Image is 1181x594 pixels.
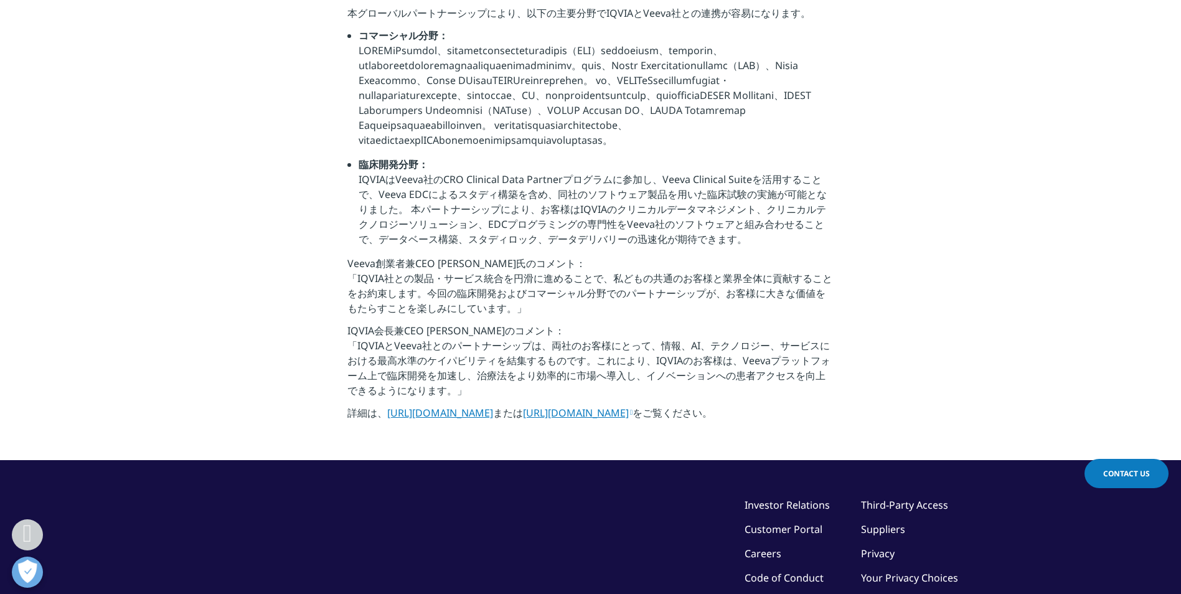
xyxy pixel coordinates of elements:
[347,405,834,429] p: 詳細は、 または をご覧ください。
[745,571,824,585] a: Code of Conduct
[861,571,958,585] a: Your Privacy Choices
[359,157,834,256] li: IQVIAはVeeva社のCRO Clinical Data Partnerプログラムに参加し、Veeva Clinical Suiteを活用することで、Veeva EDCによるスタディ構築を含...
[861,522,905,536] a: Suppliers
[12,557,43,588] button: 優先設定センターを開く
[359,158,428,171] strong: 臨床開発分野：
[745,498,830,512] a: Investor Relations
[347,6,834,28] p: 本グローバルパートナーシップにより、以下の主要分野でIQVIAとVeeva社との連携が容易になります。
[359,29,448,42] strong: コマーシャル分野：
[523,406,633,420] a: [URL][DOMAIN_NAME]
[387,406,493,420] a: [URL][DOMAIN_NAME]
[359,28,834,157] li: LOREMiPsumdol、sitametconsecteturadipis（ELI）seddoeiusm、temporin、utlaboreetdoloremagnaaliquaenimadm...
[347,256,834,323] p: Veeva創業者兼CEO [PERSON_NAME]氏のコメント： 「IQVIA社との製品・サービス統合を円滑に進めることで、私どもの共通のお客様と業界全体に貢献することをお約束します。今回の臨...
[745,522,822,536] a: Customer Portal
[861,498,948,512] a: Third-Party Access
[1103,468,1150,479] span: Contact Us
[347,323,834,405] p: IQVIA会長兼CEO [PERSON_NAME]のコメント： 「IQVIAとVeeva社とのパートナーシップは、両社のお客様にとって、情報、AI、テクノロジー、サービスにおける最高水準のケイパ...
[861,547,895,560] a: Privacy
[1085,459,1169,488] a: Contact Us
[745,547,781,560] a: Careers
